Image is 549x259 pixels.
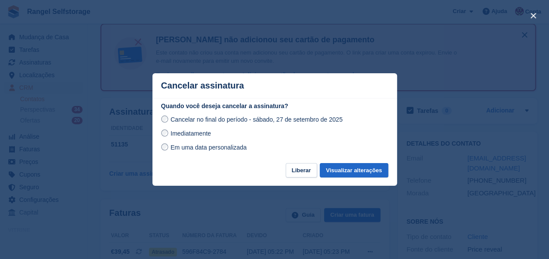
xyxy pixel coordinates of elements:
[161,116,168,123] input: Cancelar no final do período - sábado, 27 de setembro de 2025
[161,143,168,150] input: Em uma data personalizada
[161,81,244,91] p: Cancelar assinatura
[526,9,540,23] button: close
[320,163,388,177] button: Visualizar alterações
[286,163,317,177] button: Liberar
[170,144,246,151] span: Em uma data personalizada
[170,130,211,137] span: Imediatamente
[170,116,342,123] span: Cancelar no final do período - sábado, 27 de setembro de 2025
[161,129,168,136] input: Imediatamente
[161,102,388,111] label: Quando você deseja cancelar a assinatura?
